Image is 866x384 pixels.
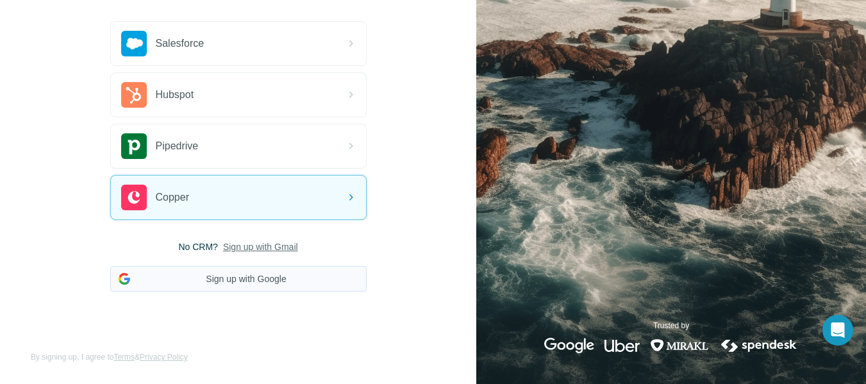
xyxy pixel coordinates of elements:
img: pipedrive's logo [121,133,147,159]
p: Trusted by [653,320,689,331]
span: Salesforce [156,36,204,51]
img: google's logo [544,338,594,353]
span: Hubspot [156,87,194,103]
button: Sign up with Google [110,266,367,292]
img: uber's logo [604,338,640,353]
img: mirakl's logo [650,338,709,353]
span: No CRM? [178,240,217,253]
span: Copper [156,190,189,205]
a: Privacy Policy [140,353,188,362]
span: By signing up, I agree to & [31,351,188,363]
img: hubspot's logo [121,82,147,108]
div: Open Intercom Messenger [822,315,853,346]
img: spendesk's logo [719,338,799,353]
a: Terms [113,353,135,362]
img: copper's logo [121,185,147,210]
button: Sign up with Gmail [223,240,298,253]
img: salesforce's logo [121,31,147,56]
span: Pipedrive [156,138,199,154]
